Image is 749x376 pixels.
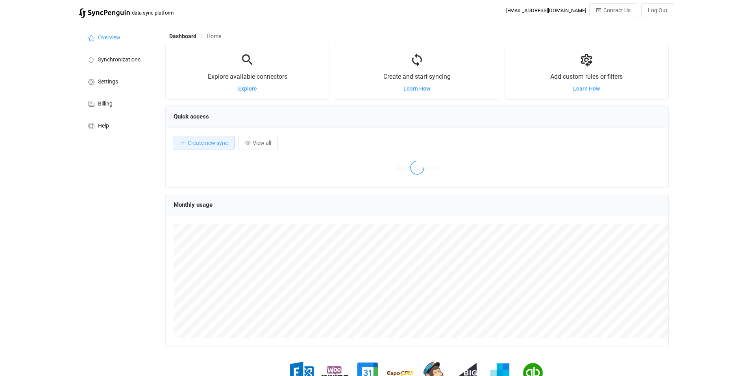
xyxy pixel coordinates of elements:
[79,92,157,114] a: Billing
[239,136,278,150] button: View all
[169,33,196,39] span: Dashboard
[98,123,109,129] span: Help
[79,7,174,18] a: |data sync platform
[79,70,157,92] a: Settings
[98,79,118,85] span: Settings
[79,8,130,18] img: syncpenguin.svg
[207,33,221,39] span: Home
[506,7,586,13] div: [EMAIL_ADDRESS][DOMAIN_NAME]
[174,201,213,208] span: Monthly usage
[550,73,623,80] span: Add custom rules or filters
[383,73,451,80] span: Create and start syncing
[208,73,287,80] span: Explore available connectors
[589,3,637,17] button: Contact Us
[253,140,271,146] span: View all
[169,33,221,39] div: Breadcrumb
[174,113,209,120] span: Quick access
[130,7,132,18] span: |
[174,136,235,150] button: Create new sync
[98,57,141,63] span: Synchronizations
[603,7,631,13] span: Contact Us
[98,35,120,41] span: Overview
[98,101,113,107] span: Billing
[79,48,157,70] a: Synchronizations
[132,10,174,16] span: data sync platform
[641,3,674,17] button: Log Out
[188,140,228,146] span: Create new sync
[238,85,257,92] a: Explore
[648,7,668,13] span: Log Out
[403,85,430,92] a: Learn How
[573,85,600,92] a: Learn How
[79,26,157,48] a: Overview
[79,114,157,136] a: Help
